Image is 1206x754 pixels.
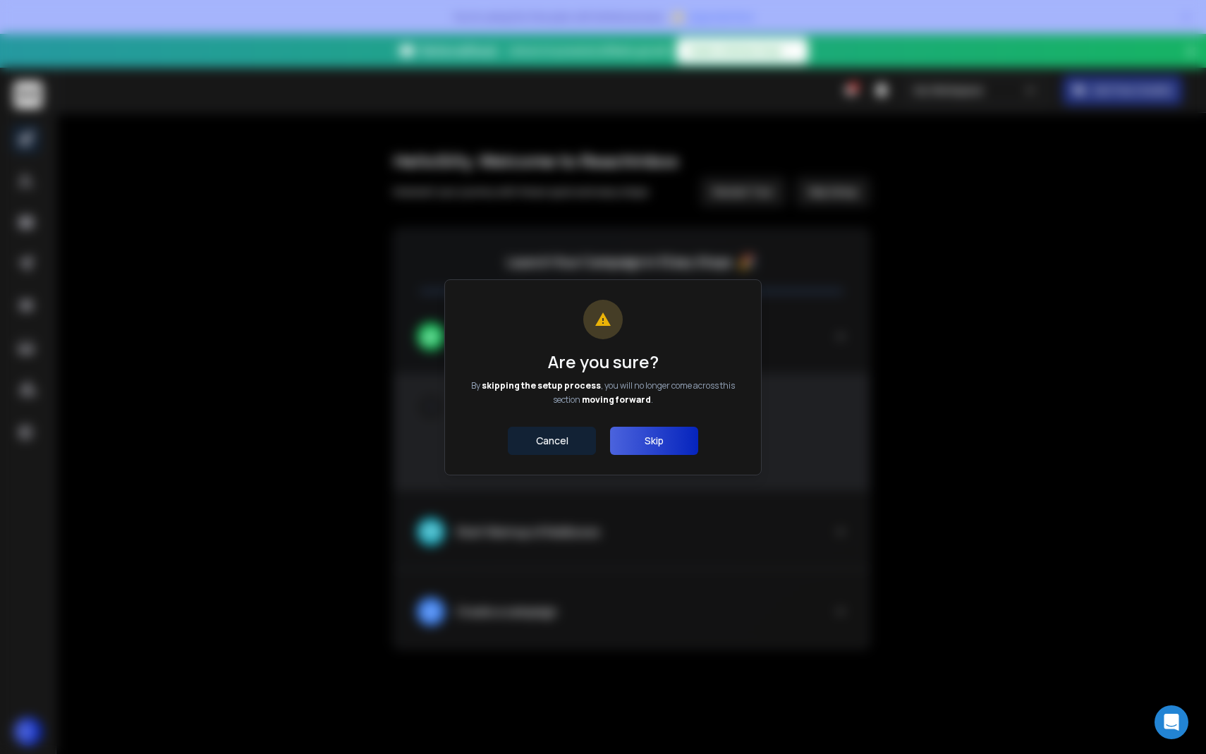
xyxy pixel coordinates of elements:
[610,427,698,455] button: Skip
[508,427,596,455] button: Cancel
[582,394,651,406] span: moving forward
[465,379,741,407] p: By , you will no longer come across this section .
[482,379,601,391] span: skipping the setup process
[1155,705,1188,739] div: Open Intercom Messenger
[465,351,741,373] h1: Are you sure?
